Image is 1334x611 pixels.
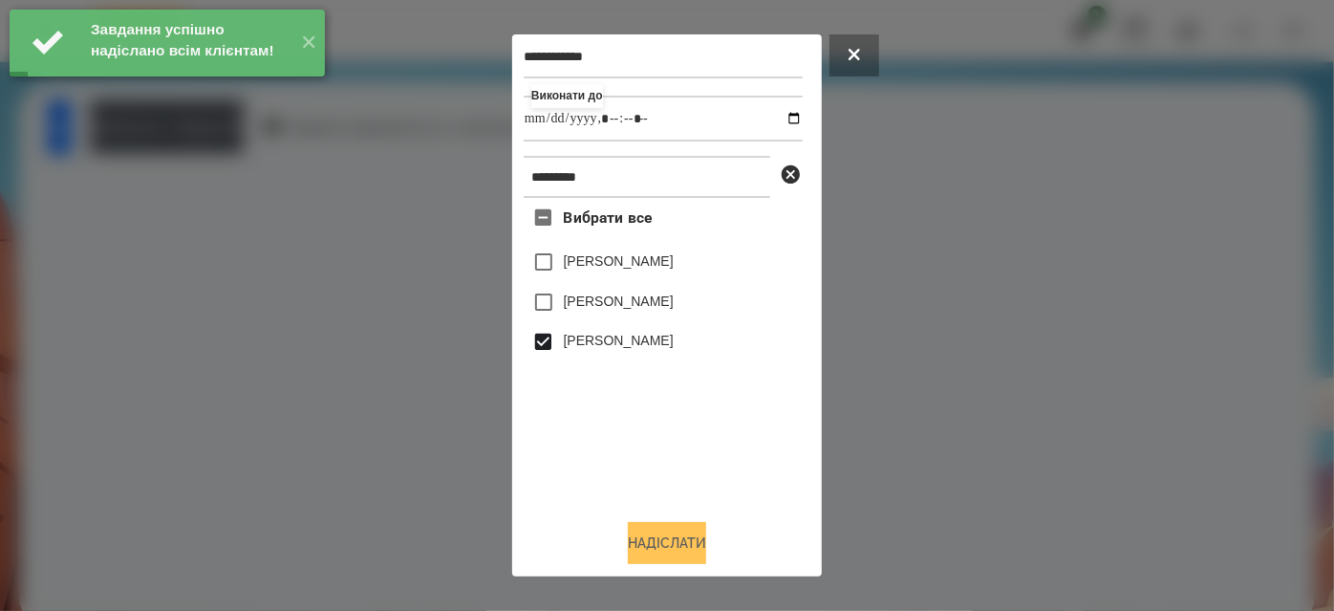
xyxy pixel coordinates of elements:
label: [PERSON_NAME] [564,251,674,271]
button: Надіслати [628,522,706,564]
div: Завдання успішно надіслано всім клієнтам! [91,19,287,61]
label: [PERSON_NAME] [564,292,674,311]
label: [PERSON_NAME] [564,331,674,350]
span: Вибрати все [564,207,653,229]
label: Виконати до [531,84,603,108]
